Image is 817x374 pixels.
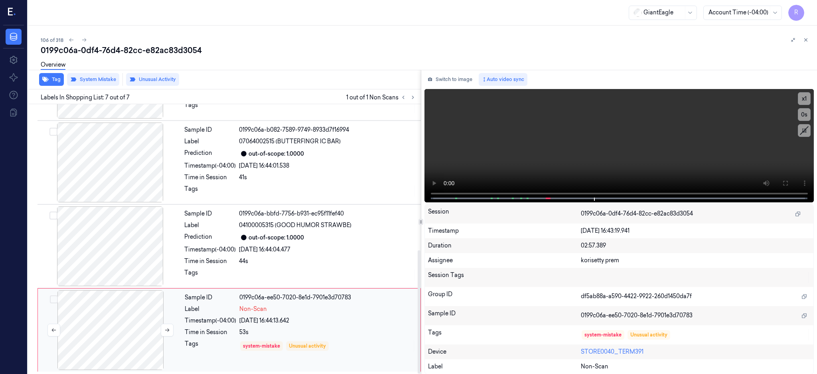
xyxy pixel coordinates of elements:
div: Assignee [428,256,581,265]
span: 0199c06a-0df4-76d4-82cc-e82ac83d3054 [581,210,693,218]
div: Label [184,221,236,230]
span: 07064002515 (BUTTERFINGR IC BAR) [239,137,341,146]
button: Select row [49,128,57,136]
div: Session Tags [428,271,581,284]
button: Switch to image [424,73,476,86]
span: 1 out of 1 Non Scans [346,93,418,102]
button: Unusual Activity [126,73,179,86]
div: Tags [184,269,236,281]
div: korisetty prem [581,256,810,265]
button: Select row [49,212,57,220]
span: 04100005315 (GOOD HUMOR STRAWBE) [239,221,351,230]
div: Tags [185,340,236,352]
div: Sample ID [184,210,236,218]
div: STORE0040_TERM391 [581,348,810,356]
button: R [788,5,804,21]
div: [DATE] 16:44:04.477 [239,245,416,254]
div: Timestamp [428,227,581,235]
div: Time in Session [185,328,236,336]
div: Label [184,137,236,146]
div: Unusual activity [289,342,326,350]
div: Unusual activity [630,331,667,338]
div: Sample ID [428,309,581,322]
div: 41s [239,173,416,182]
div: 0199c06a-b082-7589-9749-8933d7f16994 [239,126,416,134]
div: out-of-scope: 1.0000 [249,150,304,158]
button: Tag [39,73,64,86]
div: Device [428,348,581,356]
button: x1 [798,92,811,105]
div: [DATE] 16:44:13.642 [239,317,416,325]
div: Duration [428,241,581,250]
div: system-mistake [243,342,280,350]
div: 0199c06a-bbfd-7756-b931-ec95f11fef40 [239,210,416,218]
a: Overview [41,61,65,70]
button: System Mistake [67,73,119,86]
div: Timestamp (-04:00) [184,245,236,254]
div: system-mistake [584,331,622,338]
span: 0199c06a-ee50-7020-8e1d-7901e3d70783 [581,311,693,320]
span: Labels In Shopping List: 7 out of 7 [41,93,130,102]
div: Tags [428,328,581,341]
span: Non-Scan [239,305,267,313]
div: 0199c06a-ee50-7020-8e1d-7901e3d70783 [239,293,416,302]
button: Select row [50,295,58,303]
button: 0s [798,108,811,121]
div: Label [185,305,236,313]
div: 02:57.389 [581,241,810,250]
div: [DATE] 16:44:01.538 [239,162,416,170]
span: 106 of 318 [41,37,63,44]
div: Group ID [428,290,581,303]
div: Sample ID [185,293,236,302]
div: Prediction [184,149,236,158]
span: df5ab88a-a590-4422-9922-260d1450da7f [581,292,692,301]
div: Tags [184,185,236,198]
div: [DATE] 16:43:19.941 [581,227,810,235]
div: Session [428,208,581,220]
div: out-of-scope: 1.0000 [249,234,304,242]
div: 44s [239,257,416,265]
div: Timestamp (-04:00) [184,162,236,170]
div: Time in Session [184,173,236,182]
div: 53s [239,328,416,336]
div: Time in Session [184,257,236,265]
div: 0199c06a-0df4-76d4-82cc-e82ac83d3054 [41,45,811,56]
div: Label [428,362,581,371]
button: Auto video sync [479,73,527,86]
div: Tags [184,101,236,114]
div: Timestamp (-04:00) [185,317,236,325]
div: Prediction [184,233,236,242]
span: Non-Scan [581,362,608,371]
div: Sample ID [184,126,236,134]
